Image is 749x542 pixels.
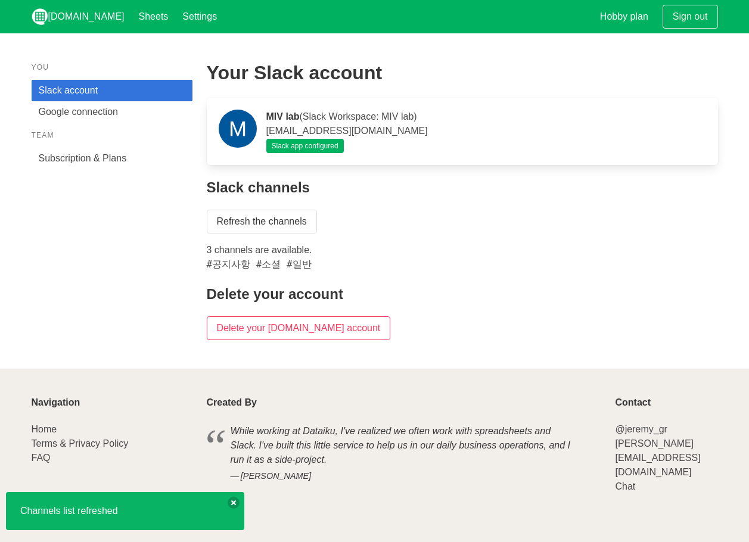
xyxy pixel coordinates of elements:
[32,8,48,25] img: logo_v2_white.png
[32,424,57,434] a: Home
[32,130,192,141] p: Team
[266,139,344,153] span: Slack app configured
[615,424,667,434] a: @jeremy_gr
[207,316,391,340] input: Delete your [DOMAIN_NAME] account
[231,470,577,483] cite: [PERSON_NAME]
[32,148,192,169] a: Subscription & Plans
[266,111,300,122] strong: MIV lab
[207,210,317,233] a: Refresh the channels
[32,80,192,101] a: Slack account
[615,397,717,408] p: Contact
[207,397,601,408] p: Created By
[32,62,192,73] p: You
[207,286,718,302] h4: Delete your account
[615,438,700,477] a: [PERSON_NAME][EMAIL_ADDRESS][DOMAIN_NAME]
[32,397,192,408] p: Navigation
[207,258,312,270] span: #공지사항 #소셜 #일반
[32,101,192,123] a: Google connection
[615,481,635,491] a: Chat
[207,179,718,195] h4: Slack channels
[663,5,718,29] a: Sign out
[207,62,718,83] h2: Your Slack account
[266,110,706,138] p: (Slack Workspace: MIV lab) [EMAIL_ADDRESS][DOMAIN_NAME]
[207,422,601,485] blockquote: While working at Dataiku, I've realized we often work with spreadsheets and Slack. I've built thi...
[207,243,718,272] p: 3 channels are available.
[219,110,257,148] img: 9354812177348_5170d4e5ee5ed151786c_512.png
[6,492,244,530] div: Channels list refreshed
[32,438,129,448] a: Terms & Privacy Policy
[32,453,51,463] a: FAQ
